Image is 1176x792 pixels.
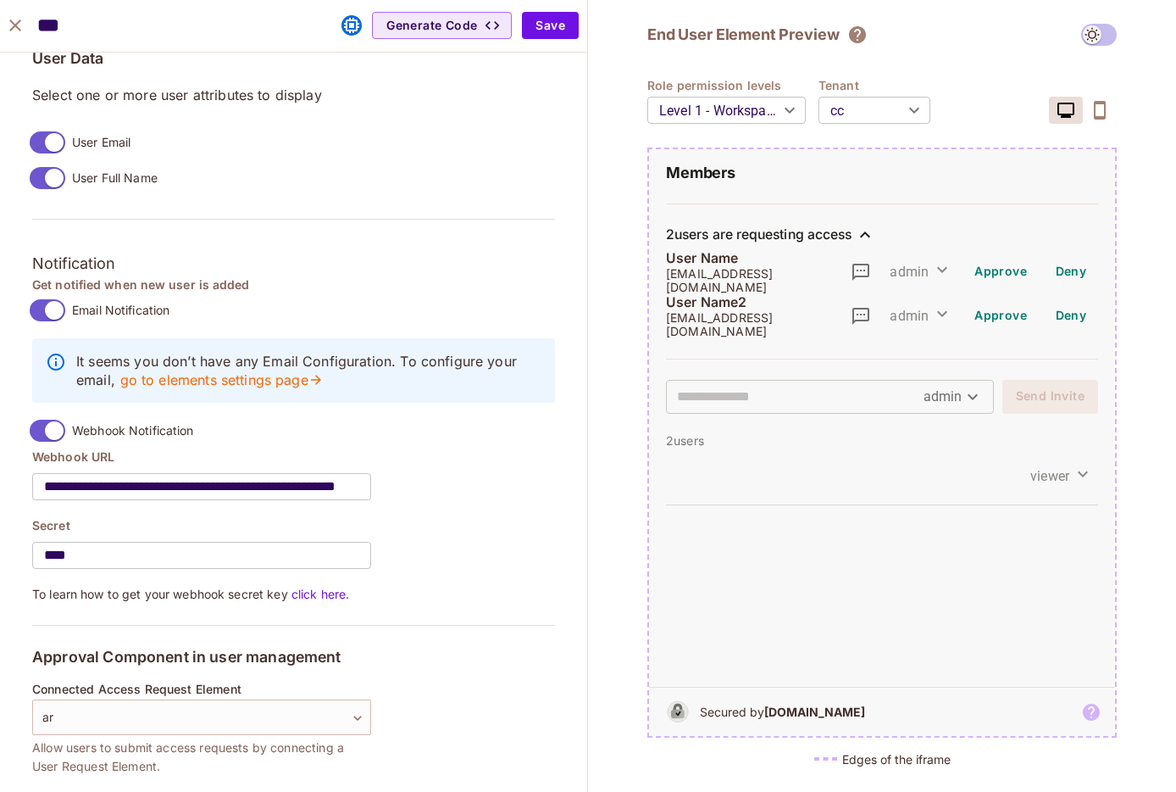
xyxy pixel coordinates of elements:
h4: Get notified when new user is added [32,276,555,293]
p: [EMAIL_ADDRESS][DOMAIN_NAME] [666,311,851,338]
span: Webhook Notification [72,422,194,438]
span: User Full Name [72,170,158,186]
h3: Notification [32,251,555,276]
div: cc [818,86,930,134]
h5: User Data [32,50,555,67]
span: viewer [1030,466,1069,486]
button: Deny [1044,259,1098,286]
button: Approve [968,259,1034,286]
p: To learn how to get your webhook secret key [32,586,555,602]
svg: Message accompanying the request will be displayed here [851,306,871,326]
button: admin [881,259,957,286]
span: admin [890,306,929,326]
button: viewer [1022,463,1098,490]
p: It seems you don’t have any Email Configuration. To configure your email, [76,352,541,389]
div: ar [32,700,371,735]
button: Approve [968,303,1034,330]
svg: This element was embedded [341,15,362,36]
p: User Name [666,250,851,267]
button: Deny [1044,303,1098,330]
h4: Secret [32,517,555,533]
div: admin [924,383,983,410]
h4: Webhook URL [32,449,555,465]
h5: Approval Component in user management [32,649,555,666]
div: 2 users are requesting access [666,226,851,243]
div: Level 1 - Workspace Owner [647,86,806,134]
h4: Role permission levels [647,77,818,93]
button: Generate Code [372,12,512,39]
b: [DOMAIN_NAME] [764,705,865,719]
h2: Members [666,163,1098,183]
p: [EMAIL_ADDRESS][DOMAIN_NAME] [666,267,851,294]
p: Select one or more user attributes to display [32,86,555,104]
a: click here. [288,587,350,601]
h5: Secured by [700,704,865,720]
button: Save [522,12,579,39]
h2: End User Element Preview [647,25,839,45]
span: User Email [72,134,130,150]
span: Connected Access Request Element [32,683,241,696]
span: Email Notification [72,302,169,318]
h4: Tenant [818,77,943,93]
a: go to elements settings page [119,371,324,389]
p: User Name2 [666,294,851,311]
button: admin [881,303,957,330]
button: Send Invite [1002,380,1098,414]
h5: Edges of the iframe [842,751,951,767]
p: 2 users [666,432,1098,449]
svg: The element will only show tenant specific content. No user information will be visible across te... [847,25,868,45]
img: b&w logo [663,696,693,728]
span: admin [890,262,929,282]
svg: Message accompanying the request will be displayed here [851,262,871,282]
span: Allow users to submit access requests by connecting a User Request Element. [32,739,371,776]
